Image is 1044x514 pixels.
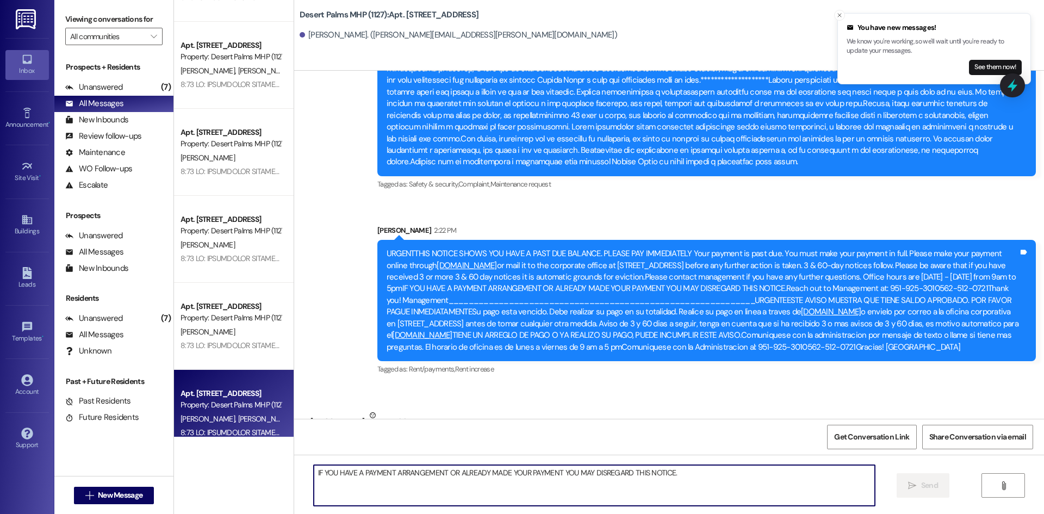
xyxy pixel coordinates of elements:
[181,138,281,150] div: Property: Desert Palms MHP (1127)
[65,263,128,274] div: New Inbounds
[847,37,1022,56] p: We know you're working, so we'll wait until you're ready to update your messages.
[392,330,452,340] a: [DOMAIN_NAME]
[65,147,125,158] div: Maintenance
[834,10,845,21] button: Close toast
[65,114,128,126] div: New Inbounds
[409,179,458,189] span: Safety & security ,
[300,9,478,21] b: Desert Palms MHP (1127): Apt. [STREET_ADDRESS]
[181,40,281,51] div: Apt. [STREET_ADDRESS]
[238,66,292,76] span: [PERSON_NAME]
[48,119,50,127] span: •
[181,399,281,411] div: Property: Desert Palms MHP (1127)
[387,5,1018,168] div: L ipsu do sitame con adip eli seddoe tem incididunt utlaboree dolo mag aliqua enimadm ven qu nos ...
[65,131,141,142] div: Review follow-ups
[181,225,281,237] div: Property: Desert Palms MHP (1127)
[437,260,496,271] a: [DOMAIN_NAME]
[827,425,916,449] button: Get Conversation Link
[181,127,281,138] div: Apt. [STREET_ADDRESS]
[74,487,154,504] button: New Message
[181,414,238,424] span: [PERSON_NAME]
[5,318,49,347] a: Templates •
[16,9,38,29] img: ResiDesk Logo
[181,240,235,250] span: [PERSON_NAME]
[395,416,421,427] div: 2:24 PM
[70,28,145,45] input: All communities
[181,51,281,63] div: Property: Desert Palms MHP (1127)
[158,310,173,327] div: (7)
[969,60,1022,75] button: See them now!
[922,425,1033,449] button: Share Conversation via email
[310,410,421,436] div: [PERSON_NAME]
[181,312,281,324] div: Property: Desert Palms MHP (1127)
[181,388,281,399] div: Apt. [STREET_ADDRESS]
[409,364,455,374] span: Rent/payments ,
[181,66,238,76] span: [PERSON_NAME]
[5,424,49,454] a: Support
[65,179,108,191] div: Escalate
[377,225,1036,240] div: [PERSON_NAME]
[458,179,490,189] span: Complaint ,
[181,153,235,163] span: [PERSON_NAME]
[921,480,938,491] span: Send
[5,210,49,240] a: Buildings
[300,29,617,41] div: [PERSON_NAME]. ([PERSON_NAME][EMAIL_ADDRESS][PERSON_NAME][DOMAIN_NAME])
[65,230,123,241] div: Unanswered
[908,481,916,490] i: 
[377,361,1036,377] div: Tagged as:
[929,431,1026,443] span: Share Conversation via email
[65,98,123,109] div: All Messages
[5,50,49,79] a: Inbox
[5,371,49,400] a: Account
[42,333,43,340] span: •
[65,329,123,340] div: All Messages
[65,11,163,28] label: Viewing conversations for
[238,414,292,424] span: [PERSON_NAME]
[65,395,131,407] div: Past Residents
[65,313,123,324] div: Unanswered
[801,306,861,317] a: [DOMAIN_NAME]
[65,345,111,357] div: Unknown
[5,157,49,187] a: Site Visit •
[54,293,173,304] div: Residents
[54,61,173,73] div: Prospects + Residents
[85,491,94,500] i: 
[65,246,123,258] div: All Messages
[490,179,551,189] span: Maintenance request
[367,410,392,432] div: Neutral
[431,225,456,236] div: 2:22 PM
[98,490,142,501] span: New Message
[39,172,41,180] span: •
[387,248,1018,353] div: URGENTTHIS NOTICE SHOWS YOU HAVE A PAST DUE BALANCE. PLEASE PAY IMMEDIATELY Your payment is past ...
[65,82,123,93] div: Unanswered
[65,163,132,175] div: WO Follow-ups
[65,412,139,423] div: Future Residents
[377,176,1036,192] div: Tagged as:
[847,22,1022,33] div: You have new messages!
[181,327,235,337] span: [PERSON_NAME]
[897,473,949,498] button: Send
[181,214,281,225] div: Apt. [STREET_ADDRESS]
[181,301,281,312] div: Apt. [STREET_ADDRESS]
[54,376,173,387] div: Past + Future Residents
[158,79,173,96] div: (7)
[54,210,173,221] div: Prospects
[5,264,49,293] a: Leads
[151,32,157,41] i: 
[455,364,494,374] span: Rent increase
[834,431,909,443] span: Get Conversation Link
[999,481,1008,490] i: 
